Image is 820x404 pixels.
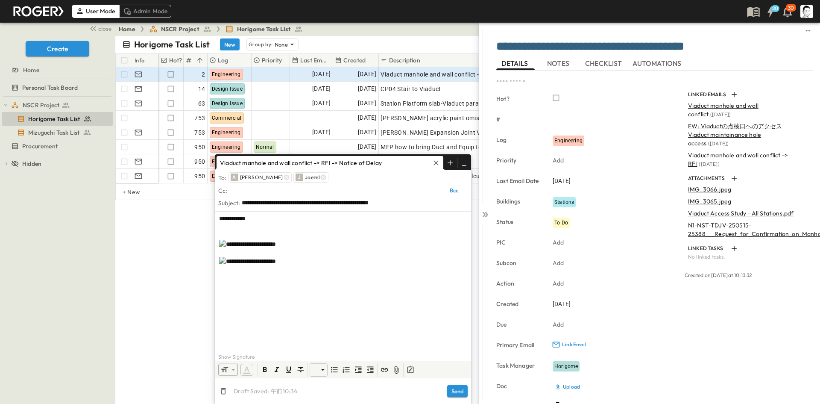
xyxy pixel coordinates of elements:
[119,25,308,33] nav: breadcrumbs
[234,387,297,395] p: Draft Saved: 午前10:34
[353,365,363,375] button: Indent
[496,320,541,329] p: Due
[284,365,294,375] button: Format text underlined. Shortcut: Ctrl+U
[496,341,541,349] p: Primary Email
[381,114,521,122] span: [PERSON_NAME] acrylic paint omission of Viaduct
[119,25,135,33] a: Home
[688,175,727,182] p: ATTACHMENTS
[312,98,331,108] span: [DATE]
[312,69,331,79] span: [DATE]
[547,59,571,67] span: NOTES
[135,48,145,72] div: Info
[358,142,376,152] span: [DATE]
[496,382,541,390] p: Doc
[237,25,291,33] span: Horigome Task List
[195,56,205,65] button: Sort
[305,173,320,182] p: Jaezel
[198,99,205,108] span: 63
[119,5,172,18] div: Admin Mode
[260,365,270,375] button: Format text as bold. Shortcut: Ctrl+B
[633,59,683,67] span: AUTOMATIONS
[2,139,113,153] div: test
[72,5,119,18] div: User Mode
[218,363,238,376] div: Font Size
[358,98,376,108] span: [DATE]
[365,365,375,375] button: Outdent
[405,365,416,375] button: Add Template
[358,84,376,94] span: [DATE]
[496,136,541,144] p: Log
[300,56,328,65] p: Last Email Date
[585,59,624,67] span: CHECKLIST
[240,363,254,377] span: Color
[688,151,788,168] span: Viaduct manhole and wall conflict -> RFI
[2,126,113,139] div: test
[699,161,719,167] span: ( [DATE] )
[389,56,420,65] p: Description
[272,365,282,375] button: Format text as italic. Shortcut: Ctrl+I
[381,143,540,151] span: MEP how to bring Duct and Equip to back side of Viaduct
[329,365,340,375] span: Unordered List (Ctrl + Shift + 8)
[788,5,794,12] p: 30
[381,85,441,93] span: CP04 Stair to Viaduct
[293,172,328,183] div: JJaezel
[358,127,376,137] span: [DATE]
[212,71,241,77] span: Engineering
[220,366,229,374] span: Font Size
[688,91,727,98] p: LINKED EMAILS
[358,113,376,123] span: [DATE]
[496,279,541,288] p: Action
[212,100,243,106] span: Design Issue
[549,339,589,350] button: Link Email
[260,365,270,375] span: Bold (Ctrl+B)
[688,185,731,194] p: IMG_3066.jpeg
[220,156,382,170] p: Viaduct manhole and wall conflict -> RFI -> Notice of Delay
[554,199,574,205] span: Stations
[2,112,113,126] div: test
[212,159,241,165] span: Engineering
[212,115,242,121] span: Commercial
[232,174,236,181] span: A
[496,115,541,124] p: #
[217,156,443,170] button: Viaduct manhole and wall conflict -> RFI -> Notice of Delay
[22,83,78,92] span: Personal Task Board
[688,209,794,218] p: Viaduct Access Study - All Stations.pdf
[496,300,541,308] p: Created
[2,81,113,94] div: test
[134,38,210,50] p: Horigome Task List
[341,365,351,375] button: Ordered List
[26,41,89,56] button: Create
[169,56,182,65] p: Hot?
[194,172,205,180] span: 950
[772,5,779,12] h6: 20
[554,138,583,144] span: Engineering
[496,94,541,103] p: Hot?
[312,127,331,137] span: [DATE]
[553,320,564,329] p: Add
[249,40,273,49] p: Group by:
[343,56,366,65] p: Created
[447,385,468,397] button: Send
[496,361,541,370] p: Task Manager
[212,144,241,150] span: Engineering
[296,365,306,375] button: Format text as strikethrough
[212,173,241,179] span: Engineering
[194,114,205,122] span: 753
[688,197,731,206] p: IMG_3065.jpeg
[198,85,205,93] span: 14
[220,38,240,50] button: New
[262,56,282,65] p: Priority
[212,86,243,92] span: Design Issue
[194,157,205,166] span: 950
[553,238,564,247] p: Add
[358,69,376,79] span: [DATE]
[218,171,227,184] div: To:
[28,128,79,137] span: Mizuguchi Task List
[708,140,729,147] span: ( [DATE] )
[98,24,111,33] span: close
[554,220,568,226] span: To Do
[133,53,158,67] div: Info
[275,40,288,49] p: None
[256,144,274,150] span: Normal
[298,174,301,181] span: J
